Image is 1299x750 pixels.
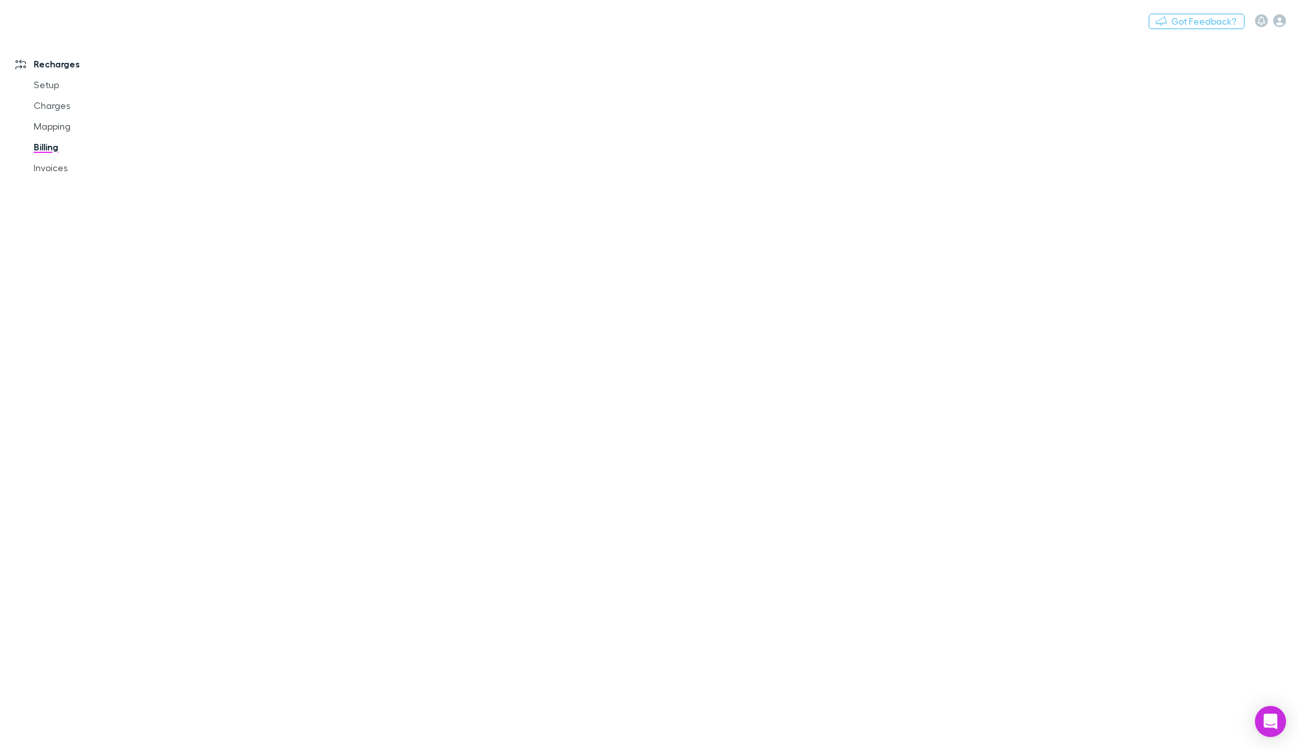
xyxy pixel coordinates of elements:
a: Invoices [21,158,179,178]
a: Recharges [3,54,179,75]
button: Got Feedback? [1149,14,1245,29]
div: Open Intercom Messenger [1255,706,1286,737]
a: Setup [21,75,179,95]
a: Billing [21,137,179,158]
a: Mapping [21,116,179,137]
a: Charges [21,95,179,116]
